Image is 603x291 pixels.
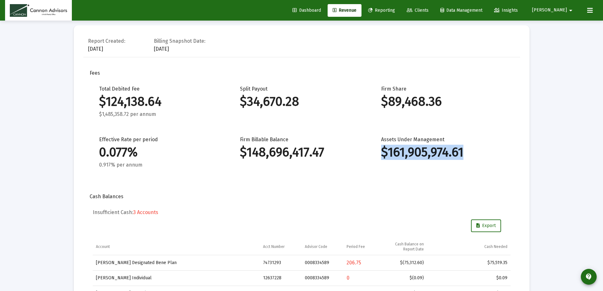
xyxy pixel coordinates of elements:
[96,244,110,249] div: Account
[388,242,424,252] div: Cash Balance on Report Date
[133,209,158,215] span: 3 Accounts
[388,275,424,281] div: $(0.09)
[99,98,221,105] div: $124,138.64
[302,270,343,286] td: 0008334589
[240,149,362,155] div: $148,696,417.47
[333,8,356,13] span: Revenue
[381,136,503,168] div: Assets Under Management
[99,111,221,117] div: $1,485,358.72 per annum
[88,36,125,52] div: [DATE]
[88,38,125,44] div: Report Created:
[260,238,302,255] td: Column Acct Number
[93,270,260,286] td: [PERSON_NAME] Individual
[435,4,487,17] a: Data Management
[328,4,361,17] a: Revenue
[476,223,496,228] span: Export
[385,238,427,255] td: Column Cash Balance on Report Date
[402,4,434,17] a: Clients
[10,4,67,17] img: Dashboard
[305,244,327,249] div: Advisor Code
[407,8,429,13] span: Clients
[260,270,302,286] td: 12637228
[381,86,503,117] div: Firm Share
[368,8,395,13] span: Reporting
[430,275,507,281] div: $0.09
[260,255,302,270] td: 74731293
[90,193,514,200] div: Cash Balances
[90,70,514,76] div: Fees
[154,36,205,52] div: [DATE]
[347,275,382,281] div: 0
[567,4,575,17] mat-icon: arrow_drop_down
[524,4,582,16] button: [PERSON_NAME]
[494,8,518,13] span: Insights
[93,209,511,216] h5: Insufficient Cash:
[471,219,501,232] button: Export
[440,8,482,13] span: Data Management
[381,98,503,105] div: $89,468.36
[347,244,365,249] div: Period Fee
[343,238,385,255] td: Column Period Fee
[363,4,400,17] a: Reporting
[381,149,503,155] div: $161,905,974.61
[585,273,593,281] mat-icon: contact_support
[532,8,567,13] span: [PERSON_NAME]
[99,162,221,168] div: 0.917% per annum
[489,4,523,17] a: Insights
[240,136,362,168] div: Firm Billable Balance
[240,98,362,105] div: $34,670.28
[99,136,221,168] div: Effective Rate per period
[99,86,221,117] div: Total Debited Fee
[99,149,221,155] div: 0.077%
[154,38,205,44] div: Billing Snapshot Date:
[263,244,285,249] div: Acct Number
[292,8,321,13] span: Dashboard
[388,260,424,266] div: $(75,312.60)
[427,238,511,255] td: Column Cash Needed
[93,255,260,270] td: [PERSON_NAME] Designated Bene Plan
[302,238,343,255] td: Column Advisor Code
[302,255,343,270] td: 0008334589
[430,260,507,266] div: $75,519.35
[347,260,382,266] div: 206.75
[93,238,260,255] td: Column Account
[287,4,326,17] a: Dashboard
[240,86,362,117] div: Split Payout
[484,244,507,249] div: Cash Needed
